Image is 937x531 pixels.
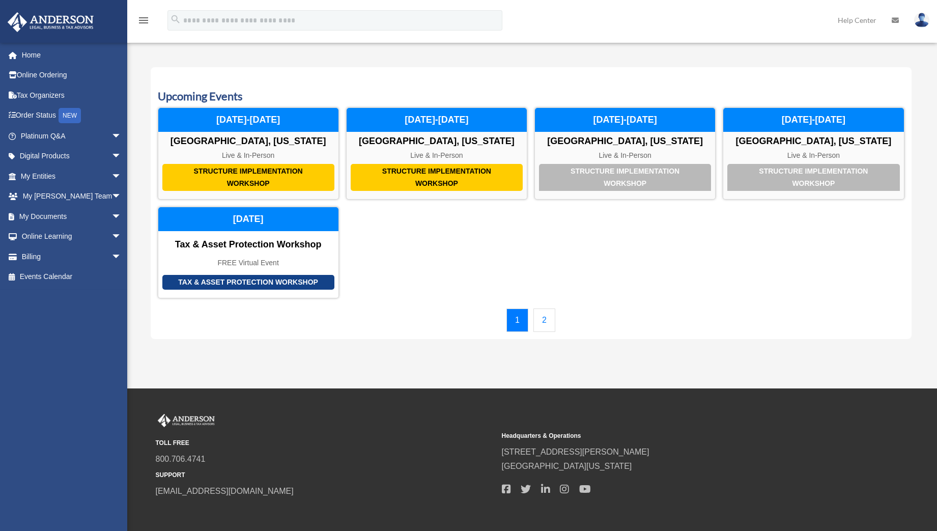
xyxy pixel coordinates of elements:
div: Tax & Asset Protection Workshop [158,239,338,250]
a: [EMAIL_ADDRESS][DOMAIN_NAME] [156,487,294,495]
a: [STREET_ADDRESS][PERSON_NAME] [502,448,649,456]
span: arrow_drop_down [111,126,132,147]
a: My Entitiesarrow_drop_down [7,166,137,186]
div: Structure Implementation Workshop [727,164,899,191]
a: 1 [506,309,528,332]
a: Structure Implementation Workshop [GEOGRAPHIC_DATA], [US_STATE] Live & In-Person [DATE]-[DATE] [534,107,716,200]
div: [GEOGRAPHIC_DATA], [US_STATE] [723,136,903,147]
div: [DATE]-[DATE] [535,108,715,132]
i: search [170,14,181,25]
i: menu [137,14,150,26]
a: Billingarrow_drop_down [7,246,137,267]
span: arrow_drop_down [111,166,132,187]
div: [GEOGRAPHIC_DATA], [US_STATE] [535,136,715,147]
div: [DATE]-[DATE] [347,108,527,132]
h3: Upcoming Events [158,89,904,104]
a: 800.706.4741 [156,455,206,463]
img: Anderson Advisors Platinum Portal [5,12,97,32]
span: arrow_drop_down [111,186,132,207]
a: My Documentsarrow_drop_down [7,206,137,227]
div: Live & In-Person [723,151,903,160]
div: Structure Implementation Workshop [539,164,711,191]
div: [GEOGRAPHIC_DATA], [US_STATE] [158,136,338,147]
a: 2 [533,309,555,332]
a: Structure Implementation Workshop [GEOGRAPHIC_DATA], [US_STATE] Live & In-Person [DATE]-[DATE] [158,107,339,200]
div: Structure Implementation Workshop [162,164,334,191]
a: Digital Productsarrow_drop_down [7,146,137,166]
div: Live & In-Person [347,151,527,160]
div: [GEOGRAPHIC_DATA], [US_STATE] [347,136,527,147]
div: Live & In-Person [535,151,715,160]
small: TOLL FREE [156,438,495,449]
a: [GEOGRAPHIC_DATA][US_STATE] [502,462,632,470]
a: My [PERSON_NAME] Teamarrow_drop_down [7,186,137,207]
a: Tax Organizers [7,85,137,105]
div: [DATE] [158,207,338,232]
div: [DATE]-[DATE] [158,108,338,132]
a: menu [137,18,150,26]
img: User Pic [914,13,929,27]
div: [DATE]-[DATE] [723,108,903,132]
a: Tax & Asset Protection Workshop Tax & Asset Protection Workshop FREE Virtual Event [DATE] [158,207,339,298]
div: Structure Implementation Workshop [351,164,523,191]
div: Live & In-Person [158,151,338,160]
a: Order StatusNEW [7,105,137,126]
span: arrow_drop_down [111,146,132,167]
span: arrow_drop_down [111,206,132,227]
span: arrow_drop_down [111,246,132,267]
a: Online Learningarrow_drop_down [7,227,137,247]
a: Events Calendar [7,267,132,287]
a: Platinum Q&Aarrow_drop_down [7,126,137,146]
a: Structure Implementation Workshop [GEOGRAPHIC_DATA], [US_STATE] Live & In-Person [DATE]-[DATE] [346,107,527,200]
div: NEW [59,108,81,123]
img: Anderson Advisors Platinum Portal [156,414,217,427]
a: Structure Implementation Workshop [GEOGRAPHIC_DATA], [US_STATE] Live & In-Person [DATE]-[DATE] [723,107,904,200]
div: FREE Virtual Event [158,259,338,267]
small: Headquarters & Operations [502,431,841,441]
span: arrow_drop_down [111,227,132,247]
a: Home [7,45,137,65]
small: SUPPORT [156,470,495,481]
a: Online Ordering [7,65,137,86]
div: Tax & Asset Protection Workshop [162,275,334,290]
